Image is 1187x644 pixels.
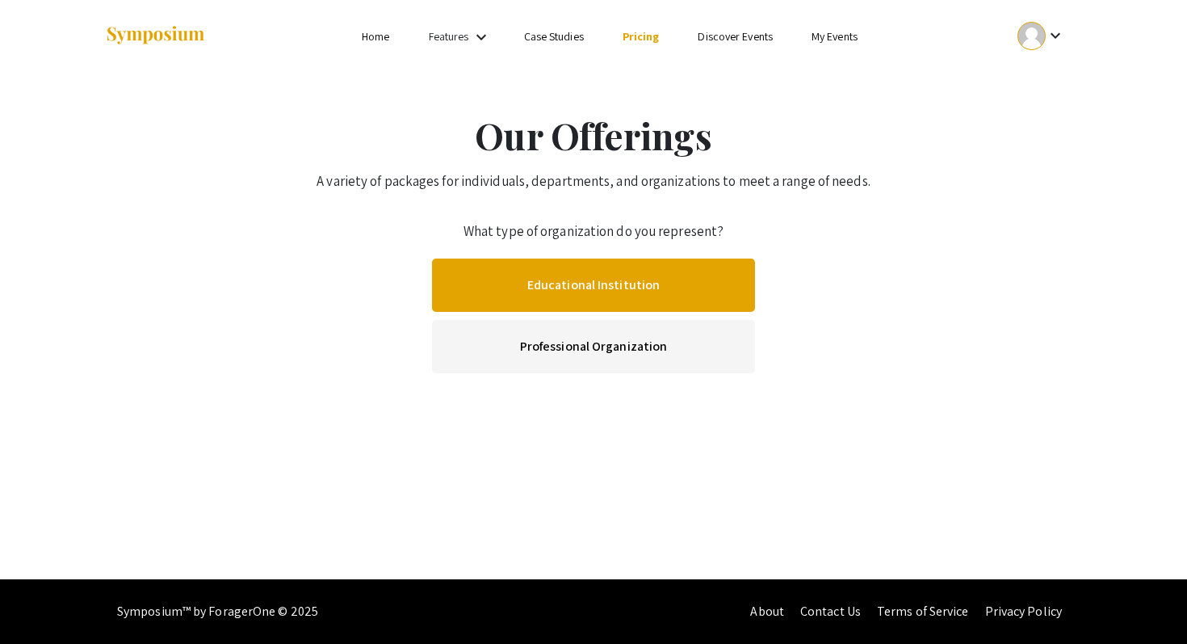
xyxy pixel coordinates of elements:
[117,579,318,644] div: Symposium™ by ForagerOne © 2025
[472,27,491,47] mat-icon: Expand Features list
[429,29,469,44] a: Features
[105,113,1082,157] h1: Our Offerings
[985,603,1062,620] a: Privacy Policy
[105,221,1082,242] p: What type of organization do you represent?
[1046,26,1065,45] mat-icon: Expand account dropdown
[432,320,755,373] a: Professional Organization
[698,29,773,44] a: Discover Events
[432,259,755,312] a: Educational Institution
[105,25,206,47] img: Symposium by ForagerOne
[362,29,389,44] a: Home
[524,29,584,44] a: Case Studies
[812,29,858,44] a: My Events
[877,603,969,620] a: Terms of Service
[623,29,660,44] a: Pricing
[12,571,69,632] iframe: Chat
[800,603,861,620] a: Contact Us
[750,603,784,620] a: About
[105,163,1082,192] p: A variety of packages for individuals, departments, and organizations to meet a range of needs.
[1000,18,1082,54] button: Expand account dropdown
